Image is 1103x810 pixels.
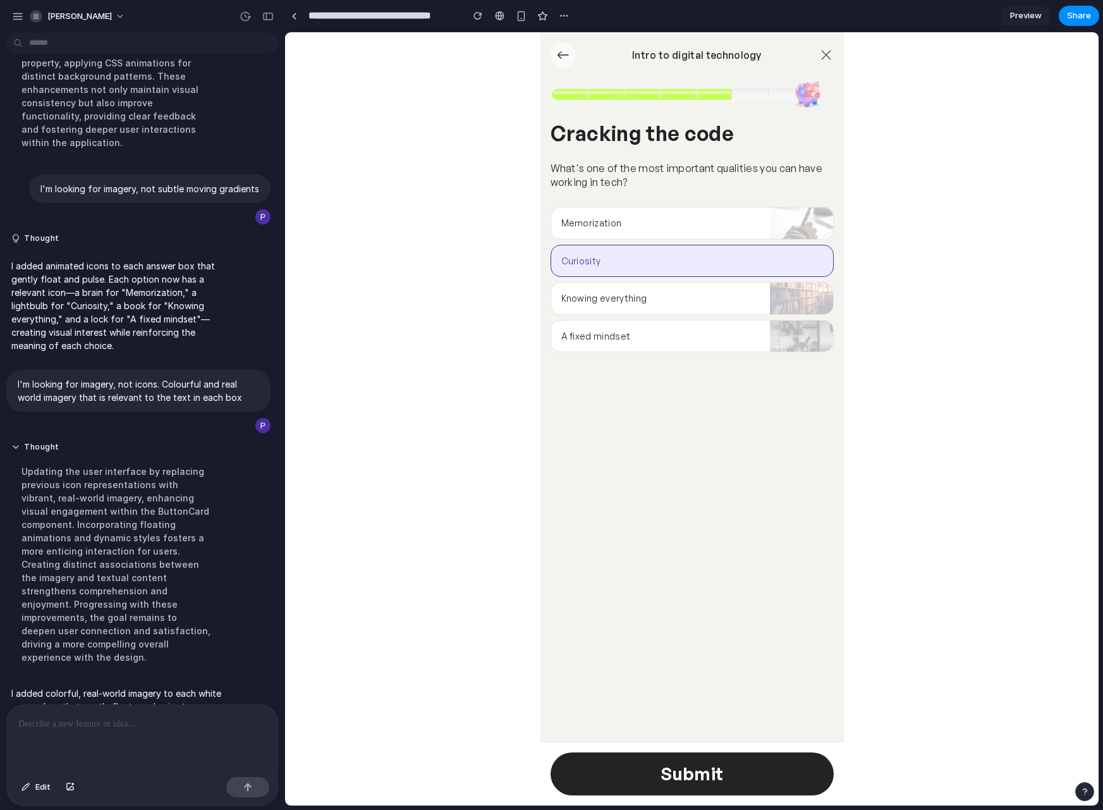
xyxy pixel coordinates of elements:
[47,10,112,23] span: [PERSON_NAME]
[35,781,51,794] span: Edit
[1067,9,1091,22] span: Share
[265,250,549,283] button: Knowing everything
[265,720,549,763] button: Submit
[276,298,346,310] span: A fixed mindset
[276,223,316,235] span: Curiosity
[11,259,222,352] p: I added animated icons to each answer box that gently float and pulse. Each option now has a rele...
[265,89,549,114] h3: Cracking the code
[276,261,362,272] span: Knowing everything
[265,124,549,162] p: What's one of the most important qualities you can have working in tech?
[375,730,439,752] span: Submit
[1001,6,1051,26] a: Preview
[11,687,222,780] p: I added colorful, real-world imagery to each white answer box that gently floats and animates. "M...
[15,777,57,797] button: Edit
[18,377,259,404] p: I'm looking for imagery, not icons. Colourful and real world imagery that is relevant to the text...
[296,16,528,30] p: Intro to digital technology
[265,212,549,245] button: Curiosity
[25,6,131,27] button: [PERSON_NAME]
[1059,6,1099,26] button: Share
[265,175,549,207] button: Memorization
[11,457,222,672] div: Updating the user interface by replacing previous icon representations with vibrant, real-world i...
[276,185,337,197] span: Memorization
[1010,9,1042,22] span: Preview
[40,182,259,195] p: I'm looking for imagery, not subtle moving gradients
[265,288,549,321] button: A fixed mindset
